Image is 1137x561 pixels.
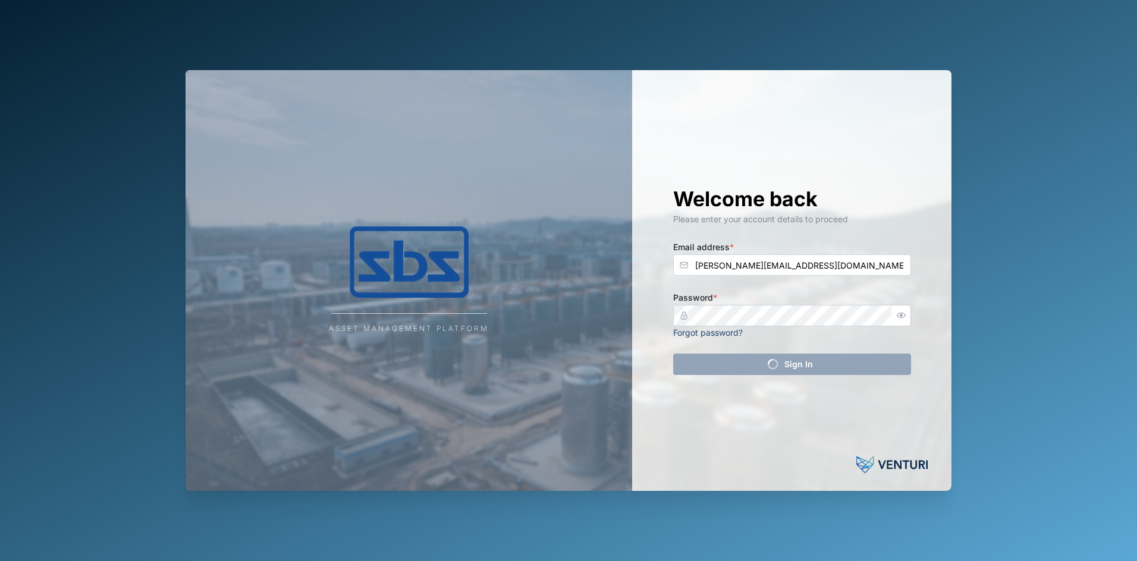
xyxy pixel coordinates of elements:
div: Asset Management Platform [329,323,489,335]
img: Powered by: Venturi [856,453,928,477]
input: Enter your email [673,254,911,276]
a: Forgot password? [673,327,743,338]
div: Please enter your account details to proceed [673,213,911,226]
label: Password [673,291,717,304]
h1: Welcome back [673,186,911,212]
label: Email address [673,241,734,254]
img: Company Logo [290,226,528,298]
